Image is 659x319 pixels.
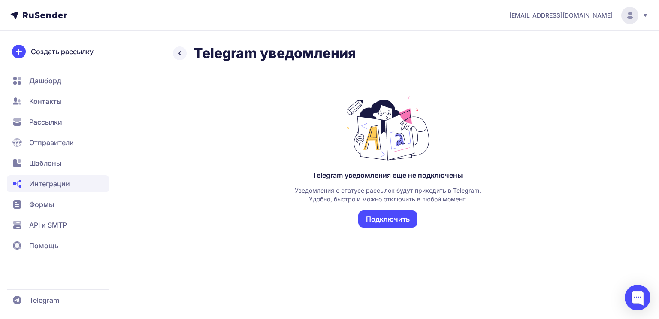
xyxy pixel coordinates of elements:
span: Помощь [29,240,58,251]
span: Рассылки [29,117,62,127]
img: Telegram уведомления [345,96,431,161]
span: Telegram [29,295,59,305]
div: Уведомления о статусе рассылок будут приходить в Telegram. Удобно, быстро и можно отключить в люб... [293,186,482,204]
span: Контакты [29,96,62,106]
span: Шаблоны [29,158,61,168]
span: API и SMTP [29,220,67,230]
h2: Telegram уведомления [193,45,356,62]
button: Подключить [358,210,417,228]
span: Создать рассылку [31,46,94,57]
span: Формы [29,199,54,210]
div: Telegram уведомления еще не подключены [312,171,463,179]
span: [EMAIL_ADDRESS][DOMAIN_NAME] [509,11,613,20]
a: Telegram [7,292,109,309]
span: Дашборд [29,76,61,86]
span: Интеграции [29,179,70,189]
span: Отправители [29,137,74,148]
